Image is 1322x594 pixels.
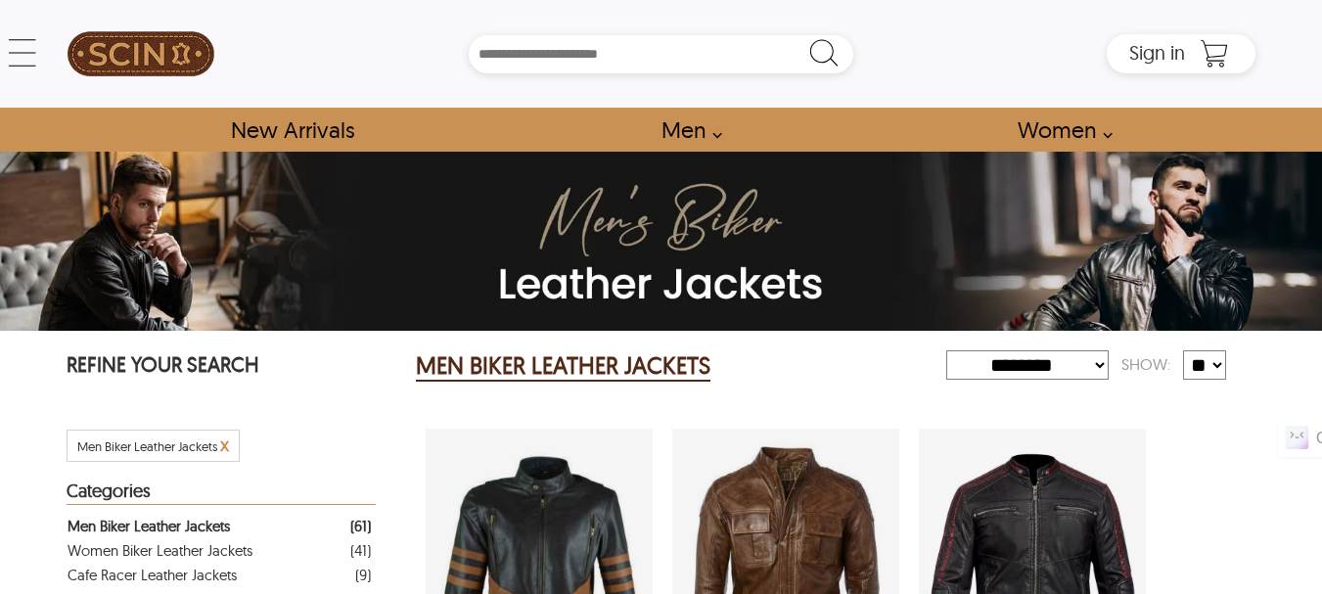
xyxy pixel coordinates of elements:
[639,108,733,152] a: shop men's leather jackets
[355,563,371,587] div: ( 9 )
[1129,40,1185,65] span: Sign in
[68,514,371,538] a: Filter Men Biker Leather Jackets
[220,434,229,456] span: x
[995,108,1123,152] a: Shop Women Leather Jackets
[1195,39,1234,69] a: Shopping Cart
[416,346,924,386] div: Men Biker Leather Jackets 61 Results Found
[67,481,376,505] div: Heading Filter Men Biker Leather Jackets by Categories
[350,514,371,538] div: ( 61 )
[77,438,217,454] span: Filter Men Biker Leather Jackets
[68,538,252,563] div: Women Biker Leather Jackets
[350,538,371,563] div: ( 41 )
[68,538,371,563] a: Filter Women Biker Leather Jackets
[208,108,376,152] a: Shop New Arrivals
[416,350,710,382] h2: MEN BIKER LEATHER JACKETS
[68,563,371,587] a: Filter Cafe Racer Leather Jackets
[67,10,215,98] a: SCIN
[67,350,376,383] p: REFINE YOUR SEARCH
[220,438,229,454] a: Cancel Filter
[1129,47,1185,63] a: Sign in
[1109,347,1183,382] div: Show:
[68,514,230,538] div: Men Biker Leather Jackets
[68,10,214,98] img: SCIN
[68,563,237,587] div: Cafe Racer Leather Jackets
